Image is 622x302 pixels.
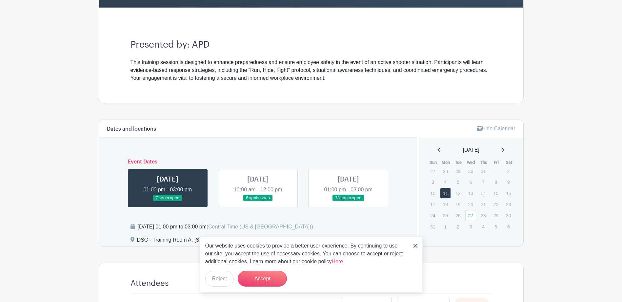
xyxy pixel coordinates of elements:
[440,166,451,176] p: 28
[452,199,463,209] p: 19
[478,210,489,221] p: 28
[465,166,476,176] p: 30
[503,159,515,166] th: Sat
[478,166,489,176] p: 31
[205,242,407,266] p: Our website uses cookies to provide a better user experience. By continuing to use our site, you ...
[138,223,313,231] div: [DATE] 01:00 pm to 03:00 pm
[491,166,501,176] p: 1
[491,188,501,198] p: 15
[465,188,476,198] p: 13
[427,159,440,166] th: Sun
[478,222,489,232] p: 4
[452,210,463,221] p: 26
[207,224,313,229] span: (Central Time (US & [GEOGRAPHIC_DATA]))
[452,159,465,166] th: Tue
[491,199,501,209] p: 22
[205,271,234,287] button: Reject
[452,177,463,187] p: 5
[440,177,451,187] p: 4
[427,222,438,232] p: 31
[491,177,501,187] p: 8
[465,177,476,187] p: 6
[427,210,438,221] p: 24
[440,188,451,199] a: 11
[465,210,476,221] a: 27
[130,279,169,288] h4: Attendees
[465,222,476,232] p: 3
[452,188,463,198] p: 12
[107,126,156,132] h6: Dates and locations
[123,159,394,165] h6: Event Dates
[130,39,492,51] h3: Presented by: APD
[440,210,451,221] p: 25
[427,177,438,187] p: 3
[452,166,463,176] p: 29
[137,236,246,247] div: DSC - Training Room A, [STREET_ADDRESS]
[503,177,514,187] p: 9
[463,146,479,154] span: [DATE]
[238,271,287,287] button: Accept
[332,259,343,264] a: Here
[427,188,438,198] p: 10
[251,236,282,247] a: View on Map
[413,244,417,248] img: close_button-5f87c8562297e5c2d7936805f587ecaba9071eb48480494691a3f1689db116b3.svg
[440,199,451,209] p: 18
[130,58,492,82] div: This training session is designed to enhance preparedness and ensure employee safety in the event...
[465,159,478,166] th: Wed
[427,199,438,209] p: 17
[440,159,452,166] th: Mon
[503,188,514,198] p: 16
[477,159,490,166] th: Thu
[478,199,489,209] p: 21
[491,210,501,221] p: 29
[490,159,503,166] th: Fri
[503,199,514,209] p: 23
[477,126,515,131] a: Hide Calendar
[427,166,438,176] p: 27
[503,166,514,176] p: 2
[478,177,489,187] p: 7
[503,222,514,232] p: 6
[491,222,501,232] p: 5
[478,188,489,198] p: 14
[503,210,514,221] p: 30
[452,222,463,232] p: 2
[465,199,476,209] p: 20
[440,222,451,232] p: 1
